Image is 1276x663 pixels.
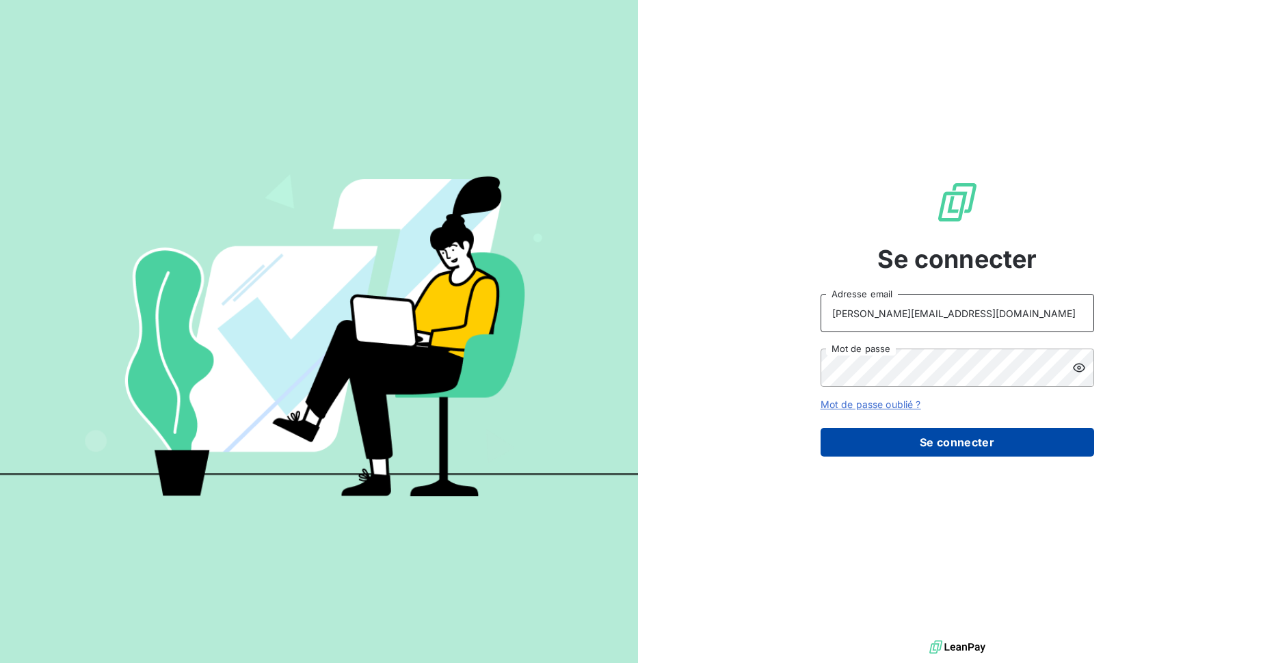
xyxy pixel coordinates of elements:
[821,428,1094,457] button: Se connecter
[821,398,921,410] a: Mot de passe oublié ?
[877,241,1037,278] span: Se connecter
[929,637,985,658] img: logo
[821,294,1094,332] input: placeholder
[935,180,979,224] img: Logo LeanPay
